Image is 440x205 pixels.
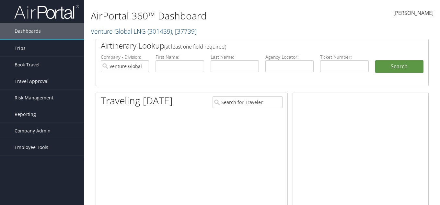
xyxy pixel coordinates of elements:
span: Employee Tools [15,139,48,155]
h1: Traveling [DATE] [101,94,173,108]
a: [PERSON_NAME] [393,3,434,23]
label: Company - Division: [101,54,149,60]
label: Ticket Number: [320,54,368,60]
a: Venture Global LNG [91,27,197,36]
button: Search [375,60,423,73]
input: Search for Traveler [213,96,283,108]
span: Trips [15,40,26,56]
label: Last Name: [211,54,259,60]
label: Agency Locator: [265,54,314,60]
span: Book Travel [15,57,40,73]
span: (at least one field required) [164,43,226,50]
span: Dashboards [15,23,41,39]
label: First Name: [156,54,204,60]
h2: Airtinerary Lookup [101,40,396,51]
span: , [ 37739 ] [172,27,197,36]
h1: AirPortal 360™ Dashboard [91,9,319,23]
span: [PERSON_NAME] [393,9,434,17]
span: Reporting [15,106,36,122]
span: Travel Approval [15,73,49,89]
img: airportal-logo.png [14,4,79,19]
span: Company Admin [15,123,51,139]
span: ( 301439 ) [147,27,172,36]
span: Risk Management [15,90,53,106]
